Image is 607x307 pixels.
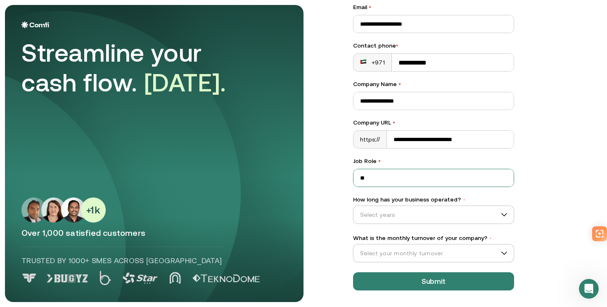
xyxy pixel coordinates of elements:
[47,274,88,283] img: Logo 1
[353,157,514,165] label: Job Role
[462,197,466,203] span: •
[353,118,514,127] label: Company URL
[393,119,395,126] span: •
[21,228,287,238] p: Over 1,000 satisfied customers
[579,279,599,299] iframe: Intercom live chat
[353,3,514,12] label: Email
[353,131,387,148] div: https://
[192,274,260,283] img: Logo 5
[21,255,223,266] p: Trusted by 1000+ SMEs across [GEOGRAPHIC_DATA]
[489,235,492,241] span: •
[378,158,381,164] span: •
[396,42,398,49] span: •
[353,195,514,204] label: How long has your business operated?
[169,272,181,284] img: Logo 4
[100,271,111,285] img: Logo 2
[144,68,226,97] span: [DATE].
[21,22,49,28] img: Logo
[353,234,514,242] label: What is the monthly turnover of your company?
[369,4,371,10] span: •
[21,273,37,283] img: Logo 0
[21,38,253,98] div: Streamline your cash flow.
[353,272,514,290] button: Submit
[398,81,401,87] span: •
[353,41,514,50] div: Contact phone
[123,273,158,284] img: Logo 3
[353,80,514,89] label: Company Name
[360,58,385,67] div: +971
